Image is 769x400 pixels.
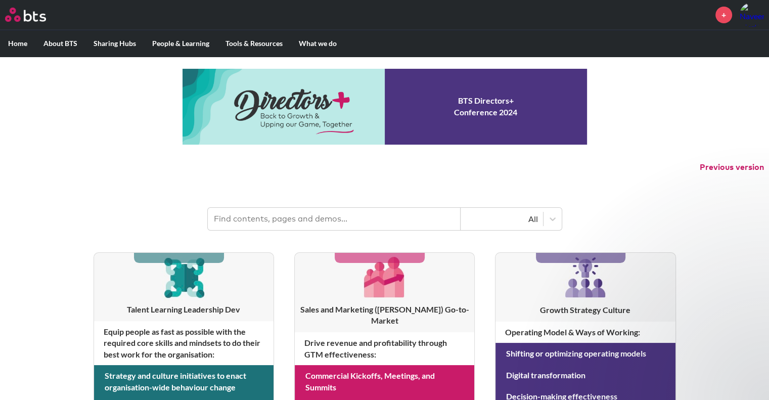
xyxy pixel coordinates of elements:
[183,69,587,145] a: Conference 2024
[740,3,764,27] a: Profile
[144,30,217,57] label: People & Learning
[35,30,85,57] label: About BTS
[85,30,144,57] label: Sharing Hubs
[495,322,675,343] h4: Operating Model & Ways of Working :
[567,184,769,373] iframe: Intercom notifications message
[94,304,274,315] h3: Talent Learning Leadership Dev
[715,7,732,23] a: +
[700,162,764,173] button: Previous version
[740,3,764,27] img: Naveen Martis
[208,208,461,230] input: Find contents, pages and demos...
[160,253,208,301] img: [object Object]
[94,321,274,365] h4: Equip people as fast as possible with the required core skills and mindsets to do their best work...
[466,213,538,225] div: All
[495,304,675,316] h3: Growth Strategy Culture
[735,366,759,390] iframe: Intercom live chat
[295,304,474,327] h3: Sales and Marketing ([PERSON_NAME]) Go-to-Market
[561,253,610,301] img: [object Object]
[360,253,409,301] img: [object Object]
[217,30,291,57] label: Tools & Resources
[5,8,46,22] img: BTS Logo
[291,30,345,57] label: What we do
[295,332,474,365] h4: Drive revenue and profitability through GTM effectiveness :
[5,8,65,22] a: Go home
